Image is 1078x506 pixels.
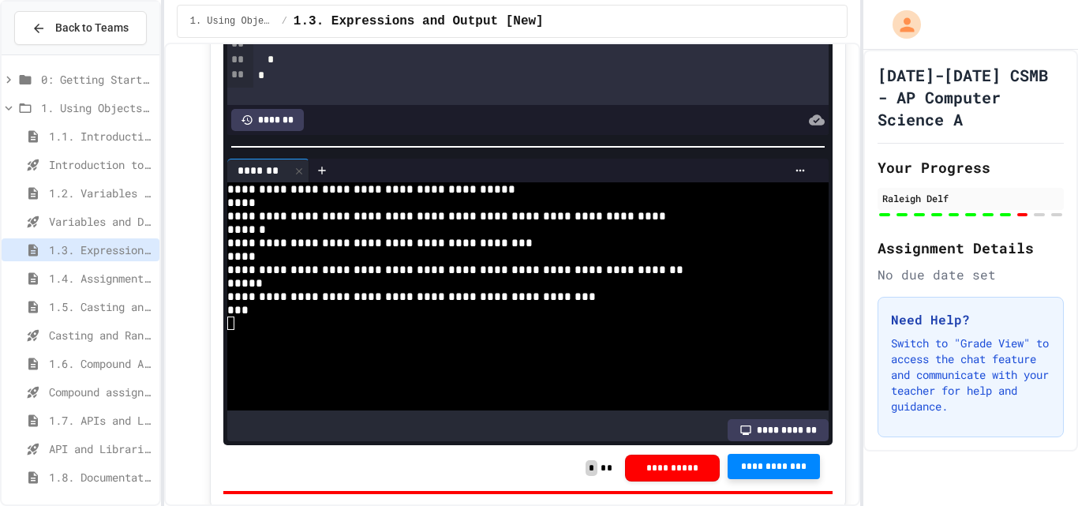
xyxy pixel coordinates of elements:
[891,335,1050,414] p: Switch to "Grade View" to access the chat feature and communicate with your teacher for help and ...
[49,270,153,287] span: 1.4. Assignment and Input
[14,11,147,45] button: Back to Teams
[294,12,544,31] span: 1.3. Expressions and Output [New]
[49,156,153,173] span: Introduction to Algorithms, Programming, and Compilers
[49,298,153,315] span: 1.5. Casting and Ranges of Values
[49,185,153,201] span: 1.2. Variables and Data Types
[878,237,1064,259] h2: Assignment Details
[49,213,153,230] span: Variables and Data Types - Quiz
[282,15,287,28] span: /
[55,20,129,36] span: Back to Teams
[882,191,1059,205] div: Raleigh Delf
[49,128,153,144] span: 1.1. Introduction to Algorithms, Programming, and Compilers
[878,64,1064,130] h1: [DATE]-[DATE] CSMB - AP Computer Science A
[41,99,153,116] span: 1. Using Objects and Methods
[891,310,1050,329] h3: Need Help?
[49,384,153,400] span: Compound assignment operators - Quiz
[49,327,153,343] span: Casting and Ranges of variables - Quiz
[49,242,153,258] span: 1.3. Expressions and Output [New]
[878,265,1064,284] div: No due date set
[49,355,153,372] span: 1.6. Compound Assignment Operators
[49,440,153,457] span: API and Libraries - Topic 1.7
[878,156,1064,178] h2: Your Progress
[49,412,153,429] span: 1.7. APIs and Libraries
[41,71,153,88] span: 0: Getting Started
[190,15,275,28] span: 1. Using Objects and Methods
[876,6,925,43] div: My Account
[49,469,153,485] span: 1.8. Documentation with Comments and Preconditions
